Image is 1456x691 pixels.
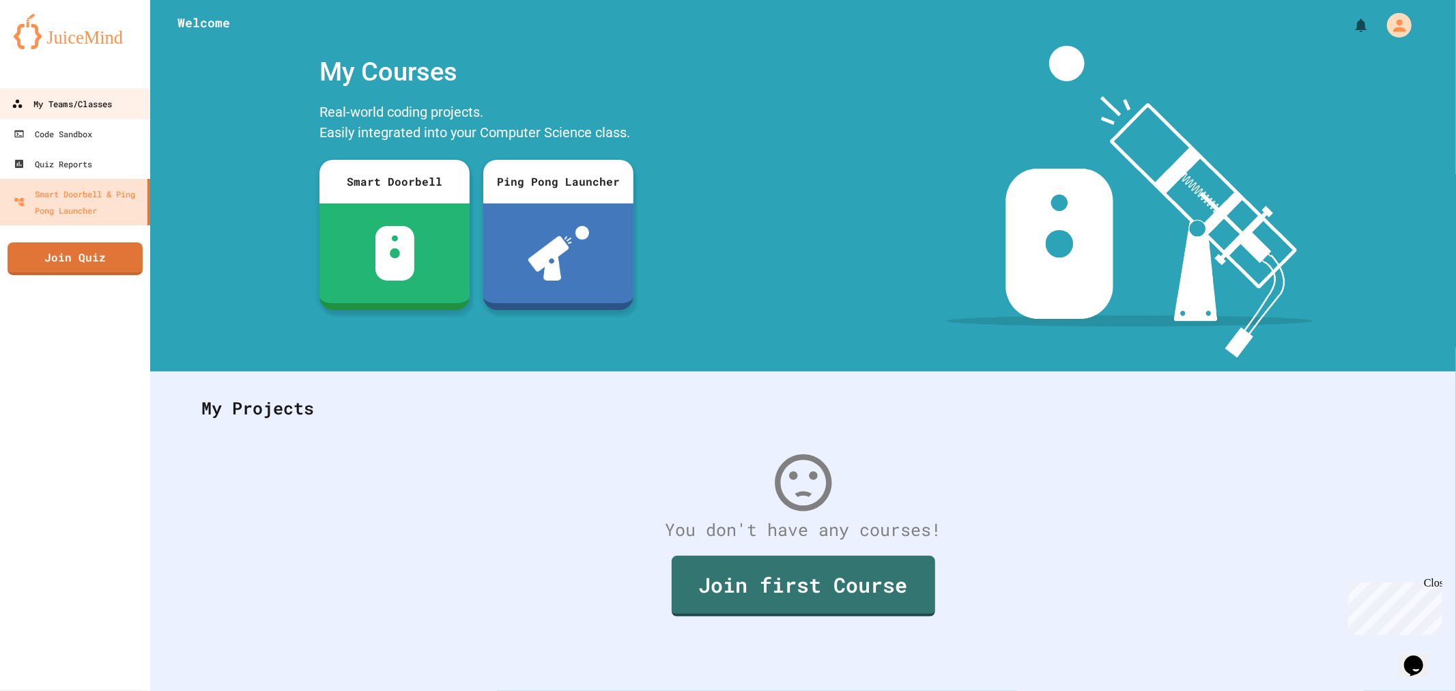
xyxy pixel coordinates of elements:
[313,46,640,98] div: My Courses
[1399,636,1442,677] iframe: chat widget
[375,226,414,281] img: sdb-white.svg
[947,46,1313,358] img: banner-image-my-projects.png
[672,556,935,617] a: Join first Course
[5,5,94,87] div: Chat with us now!Close
[1343,577,1442,635] iframe: chat widget
[12,96,112,113] div: My Teams/Classes
[14,14,137,49] img: logo-orange.svg
[319,160,470,203] div: Smart Doorbell
[1373,10,1415,41] div: My Account
[528,226,589,281] img: ppl-with-ball.png
[1328,14,1373,37] div: My Notifications
[188,382,1418,435] div: My Projects
[14,186,142,218] div: Smart Doorbell & Ping Pong Launcher
[483,160,633,203] div: Ping Pong Launcher
[313,98,640,150] div: Real-world coding projects. Easily integrated into your Computer Science class.
[188,517,1418,543] div: You don't have any courses!
[8,242,143,275] a: Join Quiz
[14,156,92,172] div: Quiz Reports
[14,126,92,142] div: Code Sandbox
